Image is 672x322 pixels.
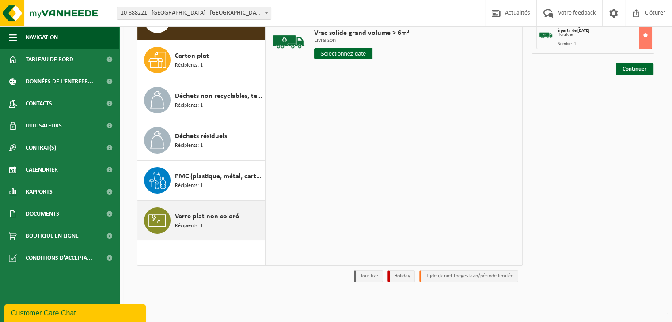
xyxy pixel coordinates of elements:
span: Boutique en ligne [26,225,79,247]
span: Verre plat non coloré [175,211,239,222]
span: Contrat(s) [26,137,56,159]
div: Nombre: 1 [558,42,652,46]
span: PMC (plastique, métal, carton boisson) (industriel) [175,171,262,182]
div: Livraison [558,33,652,37]
button: Déchets non recyclables, techniquement non combustibles (combustibles) Récipients: 1 [137,80,265,120]
span: Déchets résiduels [175,131,227,142]
a: Continuer [616,63,653,75]
span: Récipients: 1 [175,142,203,150]
span: Calendrier [26,159,58,181]
span: 10-888221 - NORD ALU - DOUVRIN [117,7,271,19]
span: Récipients: 1 [175,182,203,190]
span: Récipients: 1 [175,222,203,230]
p: Livraison [314,37,431,44]
button: Verre plat non coloré Récipients: 1 [137,201,265,240]
span: Utilisateurs [26,115,62,137]
span: Rapports [26,181,53,203]
span: Tableau de bord [26,49,73,71]
iframe: chat widget [4,303,148,322]
span: Carton plat [175,51,209,61]
li: Tijdelijk niet toegestaan/période limitée [419,270,518,282]
span: Déchets non recyclables, techniquement non combustibles (combustibles) [175,91,262,101]
strong: à partir de [DATE] [558,28,589,33]
span: Récipients: 1 [175,61,203,70]
span: Vrac solide grand volume > 6m³ [314,29,431,37]
li: Holiday [387,270,415,282]
span: Documents [26,203,59,225]
button: Carton plat Récipients: 1 [137,40,265,80]
li: Jour fixe [354,270,383,282]
span: Conditions d'accepta... [26,247,92,269]
span: Récipients: 1 [175,101,203,110]
span: Données de l'entrepr... [26,71,93,93]
button: Déchets résiduels Récipients: 1 [137,120,265,161]
span: Navigation [26,26,58,49]
button: PMC (plastique, métal, carton boisson) (industriel) Récipients: 1 [137,161,265,201]
span: 10-888221 - NORD ALU - DOUVRIN [117,7,271,20]
span: Contacts [26,93,52,115]
input: Sélectionnez date [314,48,372,59]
